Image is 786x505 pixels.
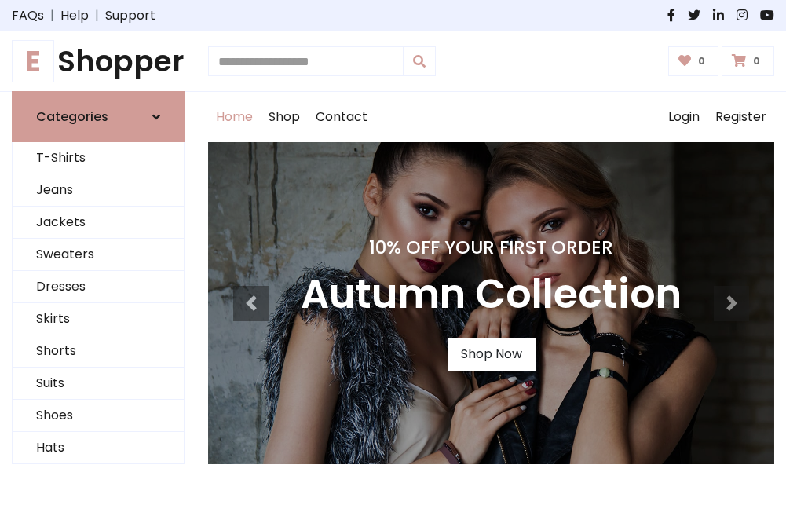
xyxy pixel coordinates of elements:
[13,368,184,400] a: Suits
[694,54,709,68] span: 0
[105,6,155,25] a: Support
[261,92,308,142] a: Shop
[448,338,536,371] a: Shop Now
[308,92,375,142] a: Contact
[12,40,54,82] span: E
[301,236,682,258] h4: 10% Off Your First Order
[12,6,44,25] a: FAQs
[13,335,184,368] a: Shorts
[301,271,682,319] h3: Autumn Collection
[13,207,184,239] a: Jackets
[660,92,707,142] a: Login
[12,91,185,142] a: Categories
[13,303,184,335] a: Skirts
[13,174,184,207] a: Jeans
[208,92,261,142] a: Home
[749,54,764,68] span: 0
[89,6,105,25] span: |
[707,92,774,142] a: Register
[12,44,185,79] h1: Shopper
[36,109,108,124] h6: Categories
[60,6,89,25] a: Help
[44,6,60,25] span: |
[13,400,184,432] a: Shoes
[13,432,184,464] a: Hats
[12,44,185,79] a: EShopper
[668,46,719,76] a: 0
[13,239,184,271] a: Sweaters
[722,46,774,76] a: 0
[13,142,184,174] a: T-Shirts
[13,271,184,303] a: Dresses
